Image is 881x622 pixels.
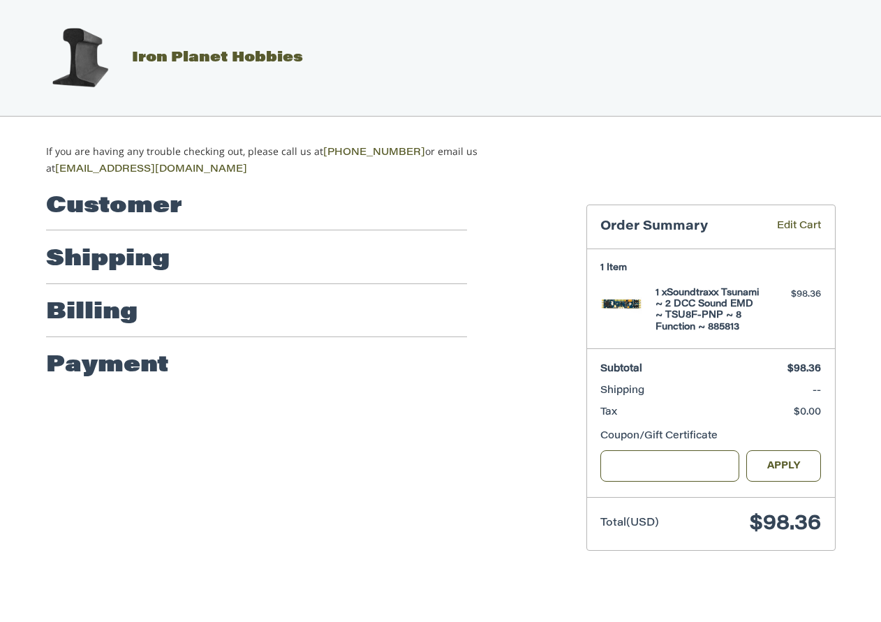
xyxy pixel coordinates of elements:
div: Coupon/Gift Certificate [600,429,821,444]
input: Gift Certificate or Coupon Code [600,450,739,482]
h2: Shipping [46,246,170,274]
span: $0.00 [794,408,821,417]
h2: Payment [46,352,169,380]
a: Iron Planet Hobbies [31,51,303,65]
div: $98.36 [766,288,821,302]
h2: Billing [46,299,138,327]
span: Iron Planet Hobbies [132,51,303,65]
a: [PHONE_NUMBER] [323,148,425,158]
span: Tax [600,408,617,417]
span: Total (USD) [600,518,659,528]
h2: Customer [46,193,182,221]
a: Edit Cart [757,219,821,235]
span: Subtotal [600,364,642,374]
h3: Order Summary [600,219,757,235]
button: Apply [746,450,822,482]
span: -- [813,386,821,396]
p: If you are having any trouble checking out, please call us at or email us at [46,144,521,177]
h4: 1 x Soundtraxx Tsunami ~ 2 DCC Sound EMD ~ TSU8F-PNP ~ 8 Function ~ 885813 [656,288,762,333]
span: $98.36 [750,514,821,535]
span: Shipping [600,386,644,396]
h3: 1 Item [600,262,821,274]
img: Iron Planet Hobbies [45,23,114,93]
span: $98.36 [787,364,821,374]
a: [EMAIL_ADDRESS][DOMAIN_NAME] [55,165,247,175]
